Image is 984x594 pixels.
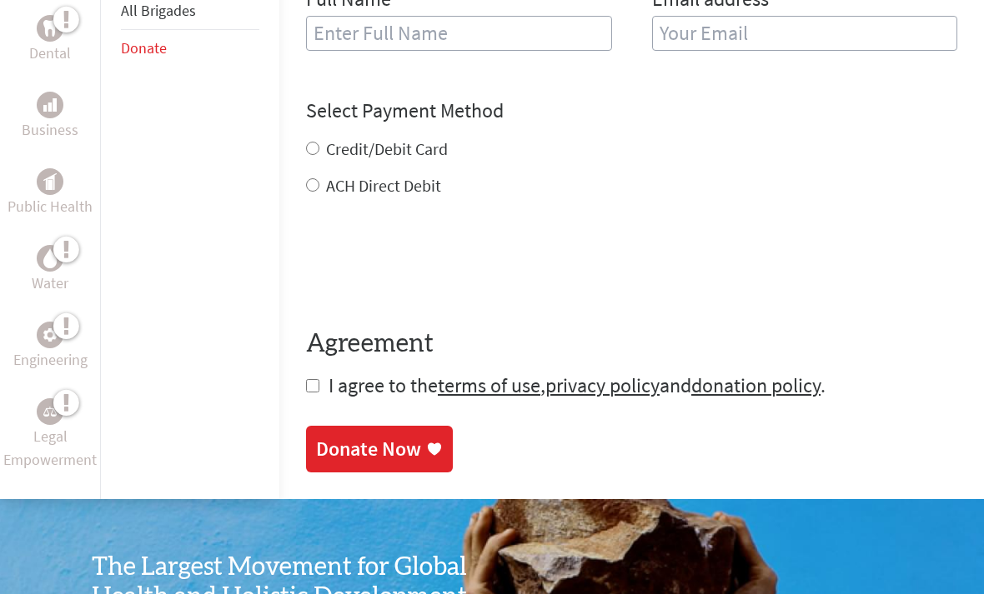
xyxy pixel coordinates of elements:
[326,175,441,196] label: ACH Direct Debit
[43,407,57,417] img: Legal Empowerment
[326,138,448,159] label: Credit/Debit Card
[43,98,57,112] img: Business
[306,329,957,359] h4: Agreement
[22,92,78,142] a: BusinessBusiness
[306,97,957,124] h4: Select Payment Method
[306,426,453,472] a: Donate Now
[13,348,88,372] p: Engineering
[37,245,63,272] div: Water
[691,372,821,398] a: donation policy
[3,398,97,472] a: Legal EmpowermentLegal Empowerment
[3,425,97,472] p: Legal Empowerment
[8,168,93,218] a: Public HealthPublic Health
[13,322,88,372] a: EngineeringEngineering
[121,38,167,57] a: Donate
[22,118,78,142] p: Business
[32,272,68,295] p: Water
[43,173,57,190] img: Public Health
[29,42,71,65] p: Dental
[121,1,196,20] a: All Brigades
[545,372,660,398] a: privacy policy
[37,15,63,42] div: Dental
[37,168,63,195] div: Public Health
[37,398,63,425] div: Legal Empowerment
[306,231,560,296] iframe: reCAPTCHA
[37,322,63,348] div: Engineering
[37,92,63,118] div: Business
[329,372,826,398] span: I agree to the , and .
[43,328,57,342] img: Engineering
[438,372,540,398] a: terms of use
[316,436,421,462] div: Donate Now
[652,16,958,51] input: Your Email
[29,15,71,65] a: DentalDental
[121,30,259,67] li: Donate
[32,245,68,295] a: WaterWater
[8,195,93,218] p: Public Health
[43,249,57,268] img: Water
[43,21,57,37] img: Dental
[306,16,612,51] input: Enter Full Name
